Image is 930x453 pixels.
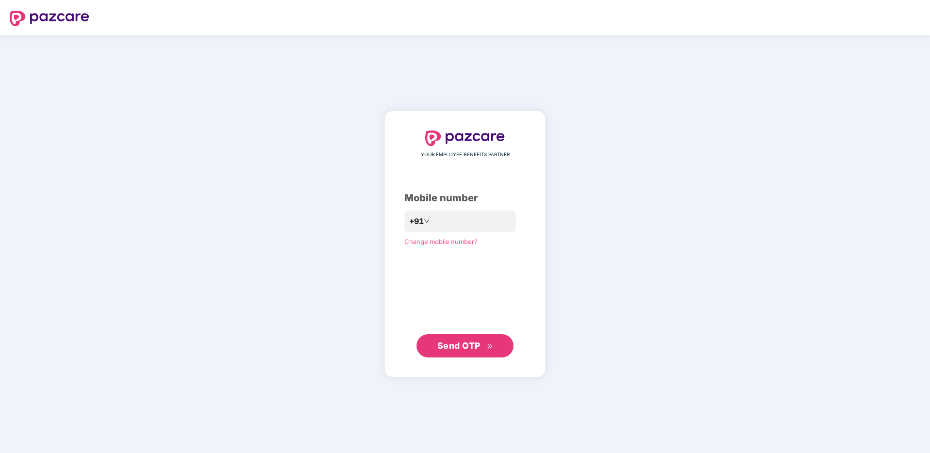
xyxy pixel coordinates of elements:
[437,340,481,351] span: Send OTP
[487,343,493,350] span: double-right
[424,218,430,224] span: down
[421,151,510,159] span: YOUR EMPLOYEE BENEFITS PARTNER
[404,191,526,206] div: Mobile number
[417,334,513,357] button: Send OTPdouble-right
[409,215,424,227] span: +91
[425,130,505,146] img: logo
[404,238,478,245] a: Change mobile number?
[10,11,89,26] img: logo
